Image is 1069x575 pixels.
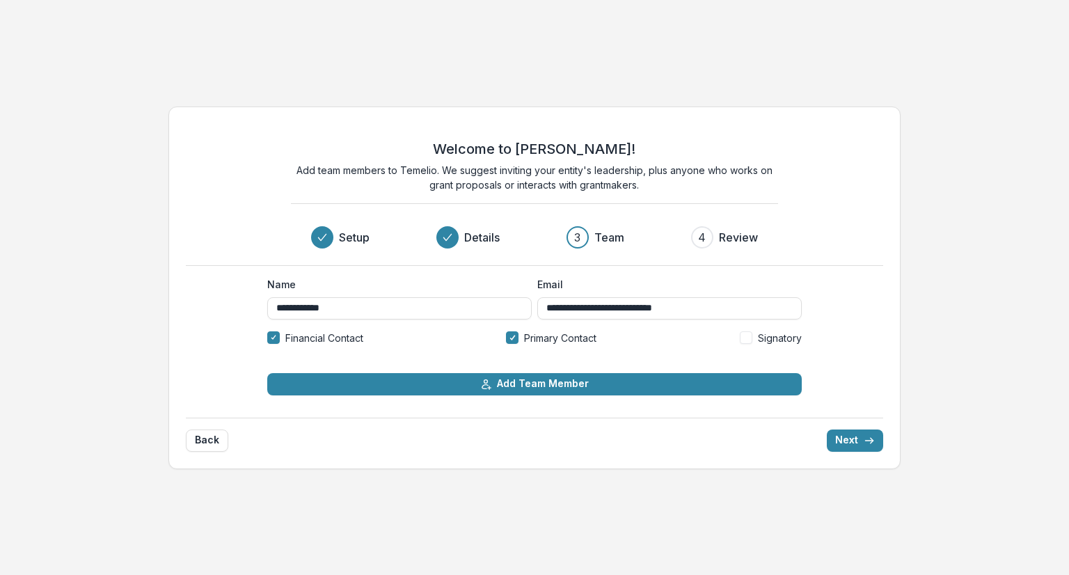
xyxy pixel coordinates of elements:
button: Back [186,430,228,452]
h2: Welcome to [PERSON_NAME]! [433,141,635,157]
h3: Details [464,229,500,246]
h3: Setup [339,229,370,246]
label: Email [537,277,793,292]
p: Add team members to Temelio. We suggest inviting your entity's leadership, plus anyone who works ... [291,163,778,192]
label: Name [267,277,523,292]
button: Add Team Member [267,373,802,395]
button: Next [827,430,883,452]
div: 4 [698,229,706,246]
h3: Team [594,229,624,246]
span: Signatory [758,331,802,345]
h3: Review [719,229,758,246]
div: Progress [311,226,758,249]
span: Primary Contact [524,331,596,345]
div: 3 [574,229,580,246]
span: Financial Contact [285,331,363,345]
